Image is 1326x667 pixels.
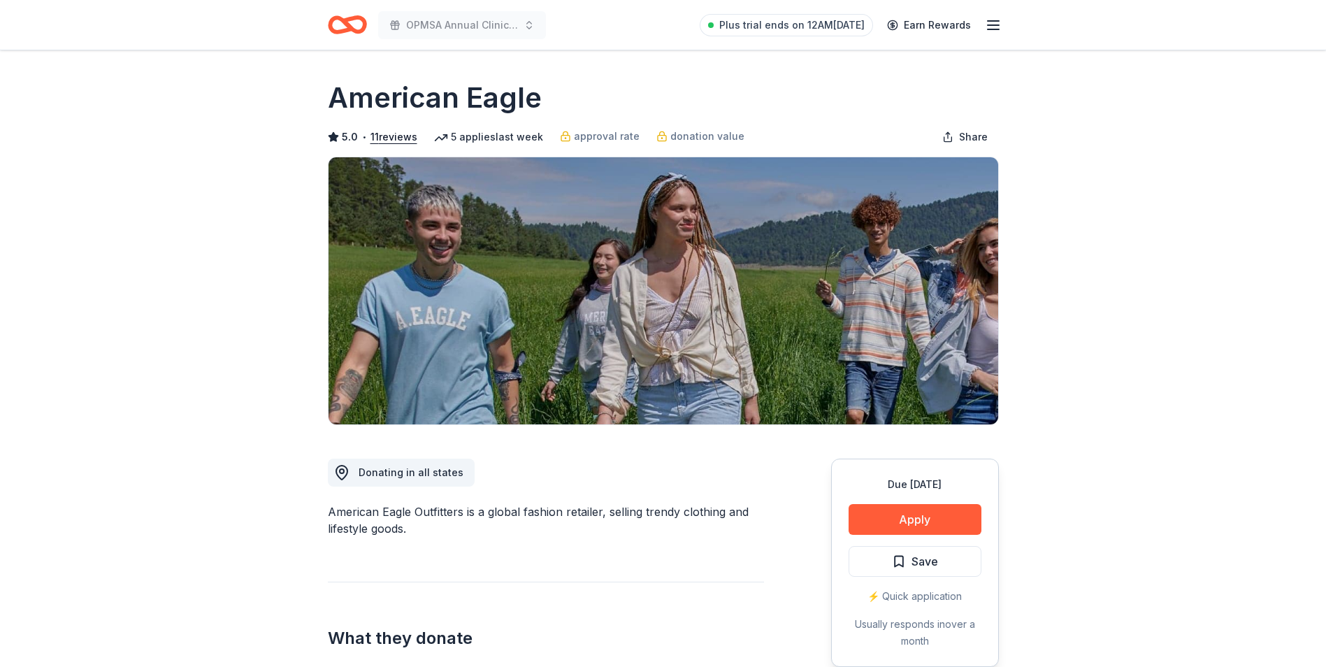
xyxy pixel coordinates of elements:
button: OPMSA Annual Clinical Symposium [378,11,546,39]
a: approval rate [560,128,640,145]
div: Usually responds in over a month [849,616,981,650]
span: • [361,131,366,143]
span: OPMSA Annual Clinical Symposium [406,17,518,34]
a: Earn Rewards [879,13,979,38]
a: Home [328,8,367,41]
h2: What they donate [328,627,764,650]
span: Plus trial ends on 12AM[DATE] [719,17,865,34]
h1: American Eagle [328,78,542,117]
button: Apply [849,504,981,535]
div: American Eagle Outfitters is a global fashion retailer, selling trendy clothing and lifestyle goods. [328,503,764,537]
span: Share [959,129,988,145]
a: Plus trial ends on 12AM[DATE] [700,14,873,36]
div: 5 applies last week [434,129,543,145]
button: 11reviews [370,129,417,145]
span: approval rate [574,128,640,145]
div: ⚡️ Quick application [849,588,981,605]
span: 5.0 [342,129,358,145]
button: Share [931,123,999,151]
span: Donating in all states [359,466,463,478]
div: Due [DATE] [849,476,981,493]
a: donation value [656,128,744,145]
span: donation value [670,128,744,145]
span: Save [911,552,938,571]
img: Image for American Eagle [329,157,998,424]
button: Save [849,546,981,577]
